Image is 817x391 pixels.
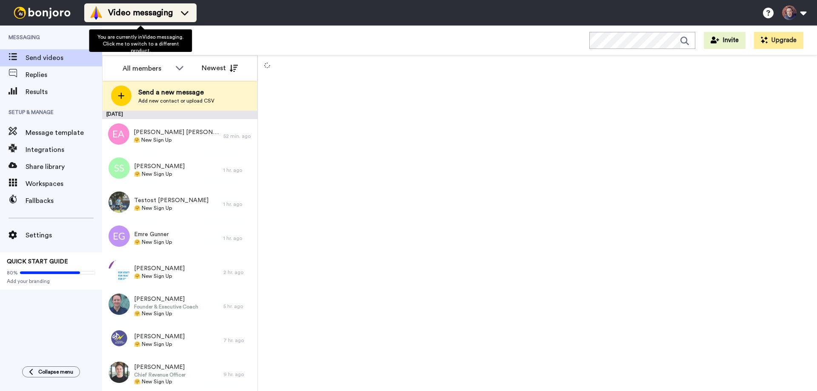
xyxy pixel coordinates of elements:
[134,363,186,371] span: [PERSON_NAME]
[223,303,253,310] div: 5 hr. ago
[109,157,130,179] img: ss.png
[108,7,173,19] span: Video messaging
[26,70,102,80] span: Replies
[134,137,219,143] span: 🤗 New Sign Up
[134,332,185,341] span: [PERSON_NAME]
[134,371,186,378] span: Chief Revenue Officer
[223,337,253,344] div: 7 hr. ago
[223,133,253,140] div: 52 min. ago
[102,111,257,119] div: [DATE]
[26,87,102,97] span: Results
[134,310,198,317] span: 🤗 New Sign Up
[134,295,198,303] span: [PERSON_NAME]
[223,201,253,208] div: 1 hr. ago
[7,278,95,285] span: Add your branding
[26,162,102,172] span: Share library
[123,63,171,74] div: All members
[138,87,214,97] span: Send a new message
[223,167,253,174] div: 1 hr. ago
[26,145,102,155] span: Integrations
[754,32,803,49] button: Upgrade
[26,179,102,189] span: Workspaces
[26,196,102,206] span: Fallbacks
[134,205,209,211] span: 🤗 New Sign Up
[134,196,209,205] span: Testost [PERSON_NAME]
[134,378,186,385] span: 🤗 New Sign Up
[134,239,172,245] span: 🤗 New Sign Up
[26,128,102,138] span: Message template
[134,303,198,310] span: Founder & Executive Coach
[109,328,130,349] img: 89fa7d7d-34c4-46e4-80e4-d5a6a66f84bd.jpg
[10,7,74,19] img: bj-logo-header-white.svg
[138,97,214,104] span: Add new contact or upload CSV
[134,341,185,348] span: 🤗 New Sign Up
[223,371,253,378] div: 9 hr. ago
[7,269,18,276] span: 80%
[109,362,130,383] img: b4a6d359-e48c-468b-87e9-5022be91ba83.jpg
[704,32,746,49] button: Invite
[109,294,130,315] img: fc3910fb-c61e-4e79-8b04-1a50f38ed1a7.jpg
[7,259,68,265] span: QUICK START GUIDE
[134,128,219,137] span: [PERSON_NAME] [PERSON_NAME]
[89,6,103,20] img: vm-color.svg
[223,235,253,242] div: 1 hr. ago
[134,273,185,280] span: 🤗 New Sign Up
[109,260,130,281] img: 57cba0ab-9ae9-4742-b819-7bdbefa0767f.png
[97,34,183,53] span: You are currently in Video messaging . Click me to switch to a different product.
[195,60,244,77] button: Newest
[134,264,185,273] span: [PERSON_NAME]
[134,171,185,177] span: 🤗 New Sign Up
[26,230,102,240] span: Settings
[134,230,172,239] span: Emre Gunner
[38,368,73,375] span: Collapse menu
[109,225,130,247] img: eg.png
[26,53,102,63] span: Send videos
[109,191,130,213] img: 9bcbcb8e-1f7a-40be-b61f-4d659fcc5d49.jpg
[134,162,185,171] span: [PERSON_NAME]
[108,123,129,145] img: ea.png
[22,366,80,377] button: Collapse menu
[223,269,253,276] div: 2 hr. ago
